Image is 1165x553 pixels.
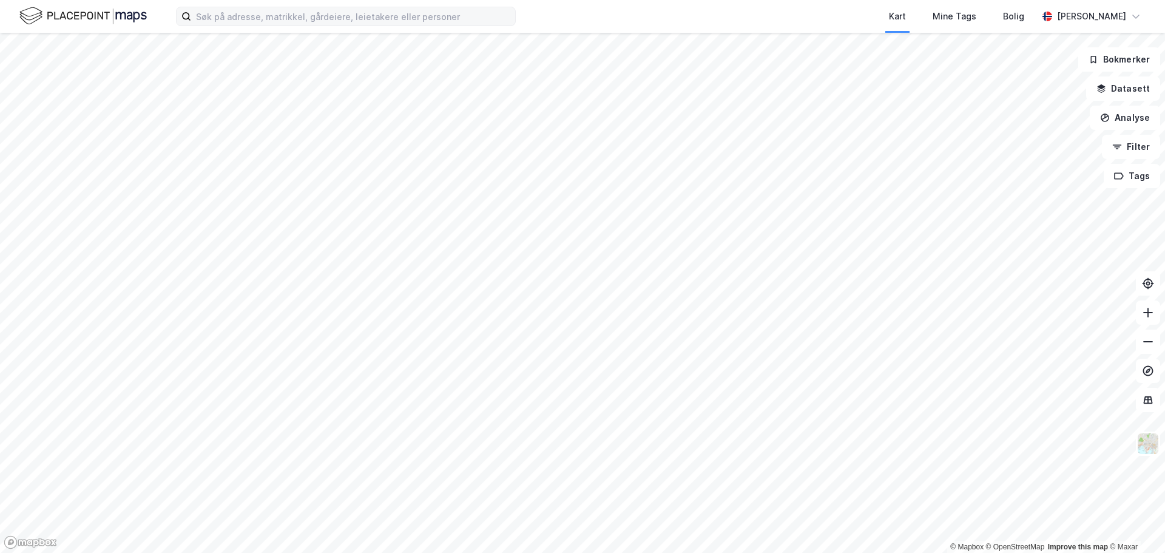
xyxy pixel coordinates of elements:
div: [PERSON_NAME] [1057,9,1126,24]
input: Søk på adresse, matrikkel, gårdeiere, leietakere eller personer [191,7,515,25]
div: Bolig [1003,9,1024,24]
div: Mine Tags [933,9,976,24]
div: Kart [889,9,906,24]
img: logo.f888ab2527a4732fd821a326f86c7f29.svg [19,5,147,27]
iframe: Chat Widget [1104,495,1165,553]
